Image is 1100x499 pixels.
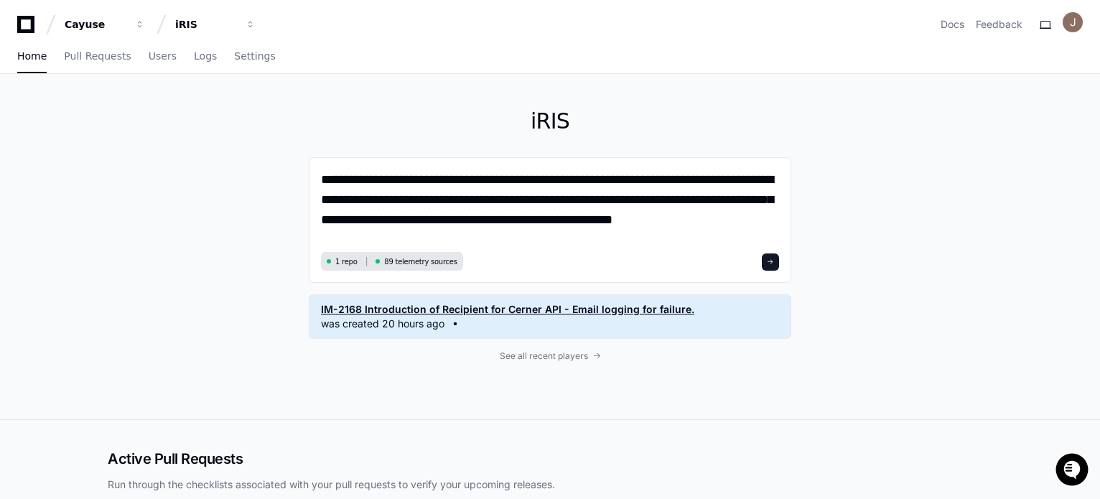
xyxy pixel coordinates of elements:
[143,151,174,162] span: Pylon
[14,14,43,43] img: PlayerZero
[976,17,1022,32] button: Feedback
[309,108,791,134] h1: iRIS
[1054,452,1093,490] iframe: Open customer support
[234,40,275,73] a: Settings
[321,302,779,331] a: IM-2168 Introduction of Recipient for Cerner API - Email logging for failure.was created 20 hours...
[335,256,358,267] span: 1 repo
[108,477,992,492] p: Run through the checklists associated with your pull requests to verify your upcoming releases.
[941,17,964,32] a: Docs
[49,107,236,121] div: Start new chat
[244,111,261,129] button: Start new chat
[17,40,47,73] a: Home
[1063,12,1083,32] img: ACg8ocL0-VV38dUbyLUN_j_Ryupr2ywH6Bky3aOUOf03hrByMsB9Zg=s96-c
[149,52,177,60] span: Users
[321,302,694,317] span: IM-2168 Introduction of Recipient for Cerner API - Email logging for failure.
[14,107,40,133] img: 1736555170064-99ba0984-63c1-480f-8ee9-699278ef63ed
[65,17,126,32] div: Cayuse
[175,17,237,32] div: iRIS
[101,150,174,162] a: Powered byPylon
[169,11,261,37] button: iRIS
[384,256,457,267] span: 89 telemetry sources
[49,121,187,133] div: We're offline, we'll be back soon
[17,52,47,60] span: Home
[194,40,217,73] a: Logs
[64,40,131,73] a: Pull Requests
[64,52,131,60] span: Pull Requests
[321,317,444,331] span: was created 20 hours ago
[59,11,151,37] button: Cayuse
[14,57,261,80] div: Welcome
[234,52,275,60] span: Settings
[108,449,992,469] h2: Active Pull Requests
[500,350,588,362] span: See all recent players
[149,40,177,73] a: Users
[309,350,791,362] a: See all recent players
[194,52,217,60] span: Logs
